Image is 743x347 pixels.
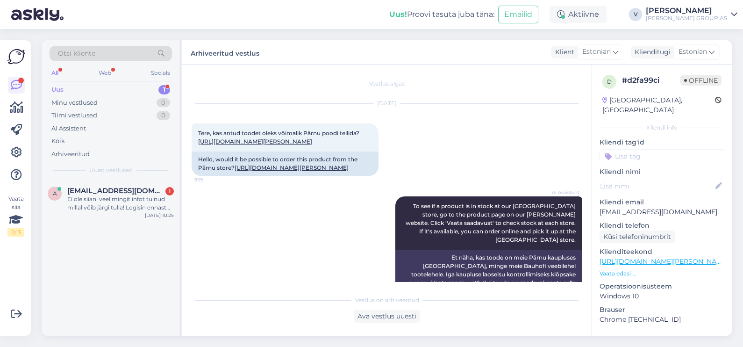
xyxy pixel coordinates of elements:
div: Web [97,67,113,79]
a: [PERSON_NAME][PERSON_NAME] GROUP AS [646,7,737,22]
p: Chrome [TECHNICAL_ID] [600,315,724,325]
div: All [50,67,60,79]
div: [PERSON_NAME] [646,7,727,14]
p: Windows 10 [600,291,724,301]
div: Arhiveeritud [51,150,90,159]
div: Tiimi vestlused [51,111,97,120]
div: Klient [551,47,574,57]
b: Uus! [389,10,407,19]
p: Kliendi tag'id [600,137,724,147]
div: # d2fa99ci [622,75,680,86]
input: Lisa nimi [600,181,714,191]
div: AI Assistent [51,124,86,133]
div: Küsi telefoninumbrit [600,231,675,243]
span: Vestlus on arhiveeritud [355,296,419,304]
input: Lisa tag [600,149,724,163]
p: Kliendi nimi [600,167,724,177]
div: V [629,8,642,21]
div: [DATE] 10:25 [145,212,174,219]
div: [DATE] [192,99,582,108]
div: Kõik [51,137,65,146]
span: Uued vestlused [89,166,133,174]
label: Arhiveeritud vestlus [191,46,259,58]
span: a [53,190,57,197]
a: [URL][DOMAIN_NAME][PERSON_NAME] [235,164,349,171]
div: Uus [51,85,64,94]
div: [PERSON_NAME] [600,334,724,342]
span: d [607,78,612,85]
div: Ava vestlus uuesti [354,310,420,323]
div: Ei ole siiani veel mingit infot tulnud millal võib järgi tulla! Logisin ennast Bauhofi sisse vaat... [67,195,174,212]
div: Aktiivne [550,6,607,23]
div: Proovi tasuta juba täna: [389,9,494,20]
div: 1 [158,85,170,94]
p: Kliendi email [600,197,724,207]
span: Estonian [679,47,707,57]
span: 9:19 [194,176,229,183]
div: Kliendi info [600,123,724,132]
div: Klienditugi [631,47,671,57]
div: Hello, would it be possible to order this product from the Pärnu store? [192,152,379,176]
span: Offline [680,75,722,86]
div: Minu vestlused [51,98,98,108]
div: Vestlus algas [192,80,582,88]
div: 0 [157,98,170,108]
span: To see if a product is in stock at our [GEOGRAPHIC_DATA] store, go to the product page on our [PE... [406,202,577,243]
a: [URL][DOMAIN_NAME][PERSON_NAME] [600,257,729,266]
span: audivend.kalde28@gmail.com [67,187,164,195]
p: Klienditeekond [600,247,724,257]
div: Socials [149,67,172,79]
div: [GEOGRAPHIC_DATA], [GEOGRAPHIC_DATA] [602,95,715,115]
p: [EMAIL_ADDRESS][DOMAIN_NAME] [600,207,724,217]
p: Brauser [600,305,724,315]
span: Estonian [582,47,611,57]
span: Tere, kas antud toodet oleks võimalik Pärnu poodi tellida? [198,130,359,145]
span: Otsi kliente [58,49,95,58]
button: Emailid [498,6,538,23]
div: [PERSON_NAME] GROUP AS [646,14,727,22]
p: Kliendi telefon [600,221,724,231]
div: Et näha, kas toode on meie Pärnu kaupluses [GEOGRAPHIC_DATA], minge meie Bauhofi veebilehel toote... [395,250,582,308]
div: 1 [165,187,174,195]
div: 0 [157,111,170,120]
p: Operatsioonisüsteem [600,282,724,291]
div: Vaata siia [7,195,24,237]
img: Askly Logo [7,48,25,65]
span: AI Assistent [544,189,579,196]
p: Vaata edasi ... [600,269,724,278]
div: 2 / 3 [7,228,24,237]
a: [URL][DOMAIN_NAME][PERSON_NAME] [198,138,312,145]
